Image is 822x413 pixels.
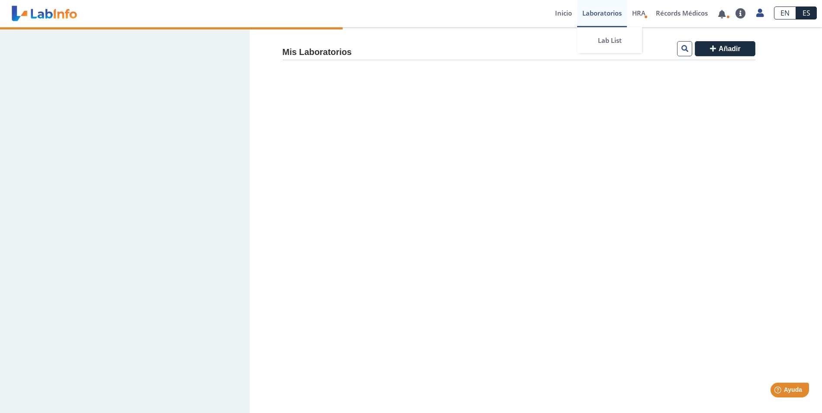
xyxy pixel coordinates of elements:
a: Lab List [577,27,642,53]
iframe: Help widget launcher [745,379,812,403]
span: Añadir [719,45,741,52]
button: Añadir [695,41,755,56]
a: EN [774,6,796,19]
h4: Mis Laboratorios [283,47,352,58]
a: ES [796,6,817,19]
span: HRA [632,9,645,17]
